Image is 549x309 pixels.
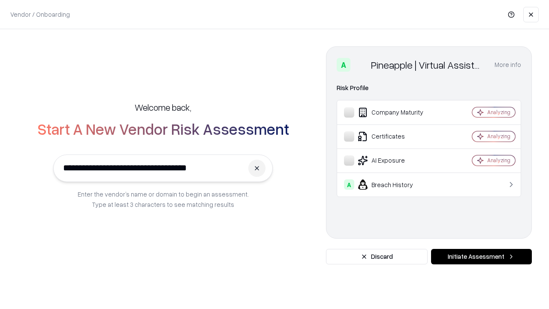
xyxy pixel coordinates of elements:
[371,58,484,72] div: Pineapple | Virtual Assistant Agency
[487,157,510,164] div: Analyzing
[431,249,532,264] button: Initiate Assessment
[344,107,446,118] div: Company Maturity
[10,10,70,19] p: Vendor / Onboarding
[78,189,249,209] p: Enter the vendor’s name or domain to begin an assessment. Type at least 3 characters to see match...
[344,131,446,142] div: Certificates
[495,57,521,73] button: More info
[337,58,350,72] div: A
[344,179,446,190] div: Breach History
[337,83,521,93] div: Risk Profile
[135,101,191,113] h5: Welcome back,
[487,133,510,140] div: Analyzing
[344,155,446,166] div: AI Exposure
[37,120,289,137] h2: Start A New Vendor Risk Assessment
[354,58,368,72] img: Pineapple | Virtual Assistant Agency
[326,249,428,264] button: Discard
[487,109,510,116] div: Analyzing
[344,179,354,190] div: A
